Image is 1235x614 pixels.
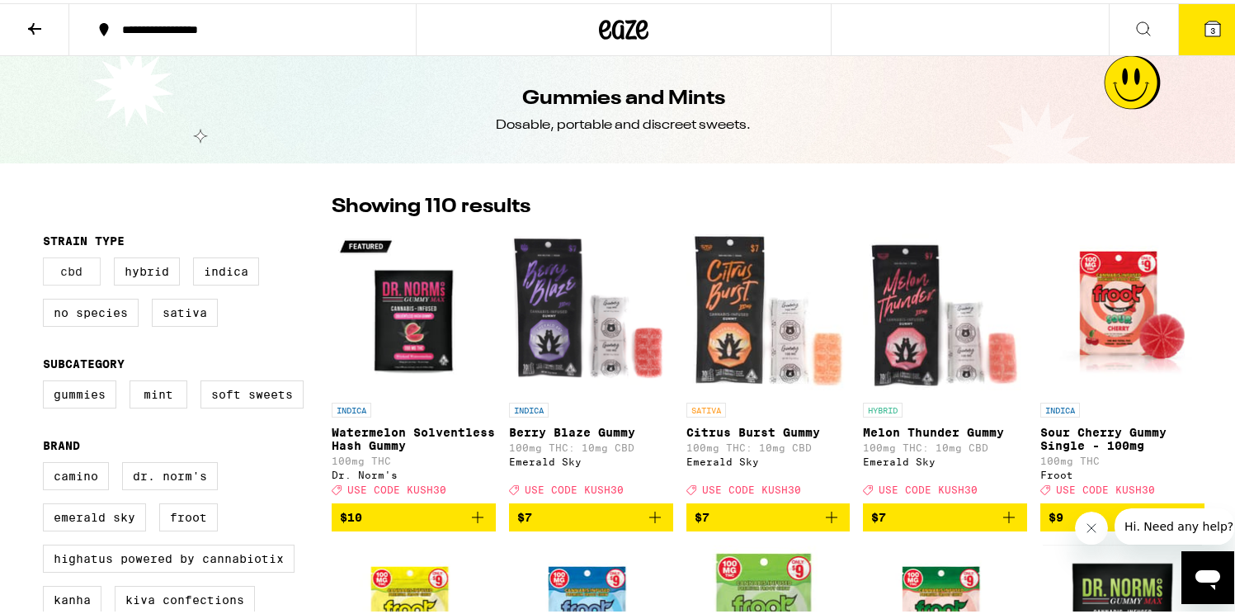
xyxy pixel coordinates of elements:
p: 100mg THC: 10mg CBD [863,439,1027,450]
p: Showing 110 results [332,190,530,218]
label: Hybrid [114,254,180,282]
span: $7 [695,508,709,521]
span: 3 [1210,22,1215,32]
span: USE CODE KUSH30 [347,481,446,492]
p: HYBRID [863,399,903,414]
p: 100mg THC: 10mg CBD [686,439,851,450]
label: Highatus Powered by Cannabiotix [43,541,295,569]
span: $7 [517,508,532,521]
iframe: Close message [1075,508,1108,541]
span: $9 [1049,508,1063,521]
span: USE CODE KUSH30 [1056,481,1155,492]
label: No Species [43,295,139,324]
div: Emerald Sky [509,453,673,464]
a: Open page for Citrus Burst Gummy from Emerald Sky [686,226,851,500]
button: Add to bag [1040,500,1204,528]
button: Add to bag [686,500,851,528]
p: Citrus Burst Gummy [686,423,851,436]
a: Open page for Berry Blaze Gummy from Emerald Sky [509,226,673,500]
label: Indica [193,254,259,282]
label: CBD [43,254,101,282]
a: Open page for Sour Cherry Gummy Single - 100mg from Froot [1040,226,1204,500]
label: Soft Sweets [200,377,304,405]
img: Emerald Sky - Berry Blaze Gummy [509,226,673,391]
p: 100mg THC: 10mg CBD [509,439,673,450]
button: Add to bag [332,500,496,528]
p: INDICA [332,399,371,414]
p: INDICA [1040,399,1080,414]
button: Add to bag [509,500,673,528]
label: Kiva Confections [115,583,255,611]
div: Dosable, portable and discreet sweets. [497,113,752,131]
div: Dr. Norm's [332,466,496,477]
label: Emerald Sky [43,500,146,528]
label: Kanha [43,583,101,611]
img: Froot - Sour Cherry Gummy Single - 100mg [1040,226,1204,391]
p: Berry Blaze Gummy [509,423,673,436]
span: $10 [340,508,362,521]
p: Sour Cherry Gummy Single - 100mg [1040,423,1204,449]
span: USE CODE KUSH30 [525,481,624,492]
label: Camino [43,459,109,487]
p: Watermelon Solventless Hash Gummy [332,423,496,449]
legend: Strain Type [43,231,125,244]
p: SATIVA [686,399,726,414]
label: Sativa [152,295,218,324]
p: 100mg THC [332,452,496,463]
span: USE CODE KUSH30 [702,481,801,492]
a: Open page for Watermelon Solventless Hash Gummy from Dr. Norm's [332,226,496,500]
label: Dr. Norm's [122,459,218,487]
img: Dr. Norm's - Watermelon Solventless Hash Gummy [332,226,496,391]
span: USE CODE KUSH30 [879,481,978,492]
legend: Subcategory [43,354,125,367]
iframe: Button to launch messaging window [1181,548,1234,601]
label: Mint [130,377,187,405]
a: Open page for Melon Thunder Gummy from Emerald Sky [863,226,1027,500]
p: Melon Thunder Gummy [863,423,1027,436]
iframe: Message from company [1115,505,1234,541]
img: Emerald Sky - Melon Thunder Gummy [863,226,1027,391]
h1: Gummies and Mints [522,82,725,110]
img: Emerald Sky - Citrus Burst Gummy [686,226,851,391]
button: Add to bag [863,500,1027,528]
label: Gummies [43,377,116,405]
div: Emerald Sky [686,453,851,464]
p: INDICA [509,399,549,414]
legend: Brand [43,436,80,449]
div: Froot [1040,466,1204,477]
p: 100mg THC [1040,452,1204,463]
span: $7 [871,508,886,521]
div: Emerald Sky [863,453,1027,464]
label: Froot [159,500,218,528]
